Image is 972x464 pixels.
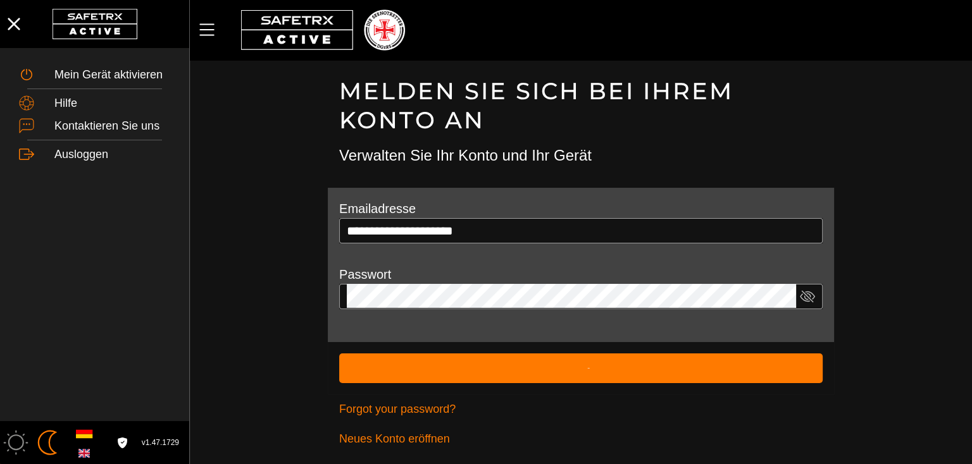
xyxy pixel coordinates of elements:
button: Englishc [73,443,95,464]
img: Help.svg [19,95,34,111]
a: Lizenzvereinbarung [114,437,131,448]
button: MenÜ [196,16,228,43]
img: en.svg [78,448,90,459]
label: Emailadresse [339,202,416,216]
img: RescueLogo.png [364,9,404,51]
a: Forgot your password? [339,394,823,424]
span: Neues Konto eröffnen [339,429,450,449]
div: Hilfe [54,97,170,111]
span: v1.47.1729 [142,436,179,449]
h1: Melden Sie sich bei Ihrem Konto an [339,76,823,135]
span: Forgot your password? [339,400,456,419]
img: de.svg [76,424,93,441]
button: Deutsch [73,421,95,443]
img: ModeLight.svg [3,430,28,455]
div: Ausloggen [54,148,170,162]
a: Neues Konto eröffnen [339,424,823,454]
label: Passwort [339,267,391,281]
div: Kontaktieren Sie uns [54,119,170,133]
h3: Verwalten Sie Ihr Konto und Ihr Gerät [339,145,823,166]
button: v1.47.1729 [134,432,187,453]
img: ContactUs.svg [19,118,34,133]
img: ModeDark.svg [35,430,60,455]
div: Mein Gerät aktivieren [54,68,170,82]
